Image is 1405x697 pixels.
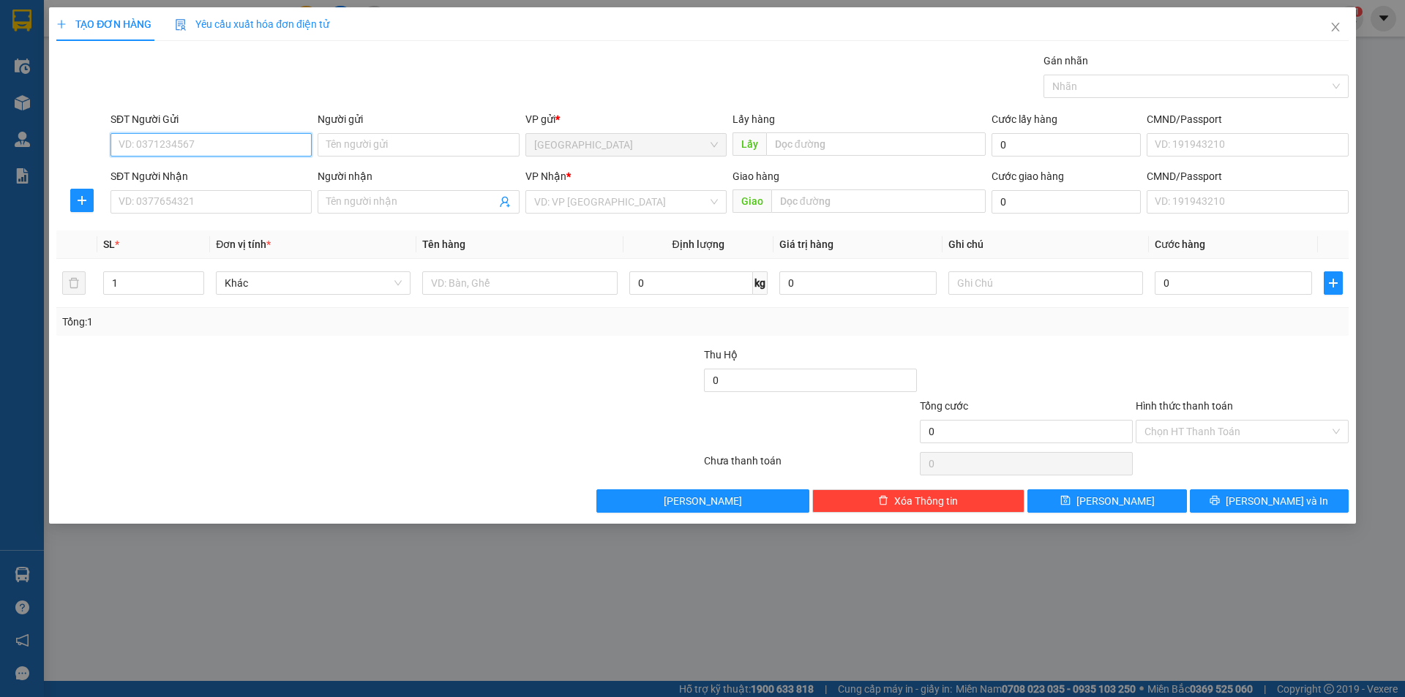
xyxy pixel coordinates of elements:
input: VD: Bàn, Ghế [422,271,617,295]
span: TẠO ĐƠN HÀNG [56,18,151,30]
span: Đà Lạt [534,134,718,156]
label: Cước giao hàng [992,170,1064,182]
span: Giao [733,189,771,213]
div: Người gửi [318,111,519,127]
span: plus [71,195,93,206]
div: Tổng: 1 [62,314,542,330]
button: plus [70,189,94,212]
button: deleteXóa Thông tin [812,489,1025,513]
label: Gán nhãn [1044,55,1088,67]
label: Hình thức thanh toán [1136,400,1233,412]
button: delete [62,271,86,295]
span: printer [1210,495,1220,507]
span: Xóa Thông tin [894,493,958,509]
button: printer[PERSON_NAME] và In [1190,489,1349,513]
span: [PERSON_NAME] và In [1226,493,1328,509]
div: SĐT Người Nhận [110,168,312,184]
span: Khác [225,272,402,294]
span: save [1060,495,1071,507]
span: Tổng cước [920,400,968,412]
span: close [1330,21,1341,33]
input: Cước lấy hàng [992,133,1141,157]
input: Dọc đường [771,189,986,213]
span: Cước hàng [1155,238,1205,250]
button: [PERSON_NAME] [596,489,809,513]
span: Lấy hàng [733,113,775,125]
span: Tên hàng [422,238,465,250]
span: user-add [499,196,511,208]
span: Thu Hộ [704,349,738,361]
span: plus [1325,277,1342,289]
span: VP Nhận [525,170,566,182]
input: Cước giao hàng [992,190,1141,214]
span: Đơn vị tính [216,238,271,250]
div: Chưa thanh toán [702,453,918,478]
span: [PERSON_NAME] [1076,493,1155,509]
span: kg [753,271,768,295]
span: Giao hàng [733,170,779,182]
button: Close [1315,7,1356,48]
span: plus [56,19,67,29]
div: VP gửi [525,111,727,127]
span: Lấy [733,132,766,156]
input: Dọc đường [766,132,986,156]
span: delete [878,495,888,507]
span: [PERSON_NAME] [664,493,742,509]
span: Định lượng [672,238,724,250]
th: Ghi chú [943,230,1149,259]
div: CMND/Passport [1147,111,1348,127]
button: save[PERSON_NAME] [1027,489,1186,513]
div: CMND/Passport [1147,168,1348,184]
span: SL [103,238,115,250]
label: Cước lấy hàng [992,113,1057,125]
span: Yêu cầu xuất hóa đơn điện tử [175,18,329,30]
input: 0 [779,271,937,295]
img: icon [175,19,187,31]
div: SĐT Người Gửi [110,111,312,127]
button: plus [1324,271,1343,295]
div: Người nhận [318,168,519,184]
span: Giá trị hàng [779,238,833,250]
input: Ghi Chú [948,271,1143,295]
